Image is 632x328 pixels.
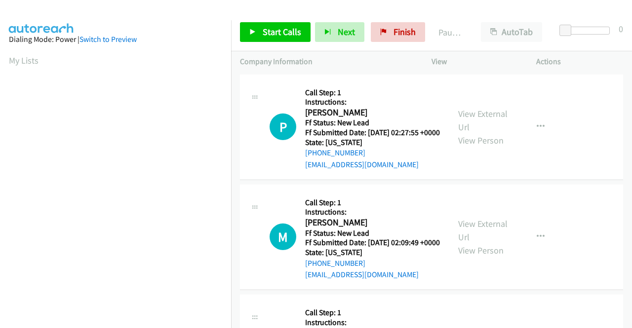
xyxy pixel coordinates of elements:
[371,22,425,42] a: Finish
[240,22,311,42] a: Start Calls
[458,245,504,256] a: View Person
[338,26,355,37] span: Next
[79,35,137,44] a: Switch to Preview
[305,160,419,169] a: [EMAIL_ADDRESS][DOMAIN_NAME]
[305,198,440,208] h5: Call Step: 1
[270,223,296,250] h1: M
[305,207,440,217] h5: Instructions:
[270,113,296,140] h1: P
[458,135,504,146] a: View Person
[458,218,508,243] a: View External Url
[458,108,508,133] a: View External Url
[305,138,440,147] h5: State: [US_STATE]
[263,26,301,37] span: Start Calls
[305,270,419,279] a: [EMAIL_ADDRESS][DOMAIN_NAME]
[305,238,440,248] h5: Ff Submitted Date: [DATE] 02:09:49 +0000
[305,148,365,157] a: [PHONE_NUMBER]
[270,223,296,250] div: The call is yet to be attempted
[564,27,610,35] div: Delay between calls (in seconds)
[9,55,39,66] a: My Lists
[305,248,440,257] h5: State: [US_STATE]
[305,128,440,138] h5: Ff Submitted Date: [DATE] 02:27:55 +0000
[9,34,222,45] div: Dialing Mode: Power |
[536,56,623,68] p: Actions
[240,56,414,68] p: Company Information
[305,228,440,238] h5: Ff Status: New Lead
[305,107,437,118] h2: [PERSON_NAME]
[619,22,623,36] div: 0
[305,217,437,228] h2: [PERSON_NAME]
[305,118,440,128] h5: Ff Status: New Lead
[305,318,440,328] h5: Instructions:
[305,97,440,107] h5: Instructions:
[315,22,364,42] button: Next
[270,113,296,140] div: The call is yet to be attempted
[305,88,440,98] h5: Call Step: 1
[438,26,463,39] p: Paused
[432,56,518,68] p: View
[394,26,416,37] span: Finish
[305,308,440,318] h5: Call Step: 1
[481,22,542,42] button: AutoTab
[305,258,365,268] a: [PHONE_NUMBER]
